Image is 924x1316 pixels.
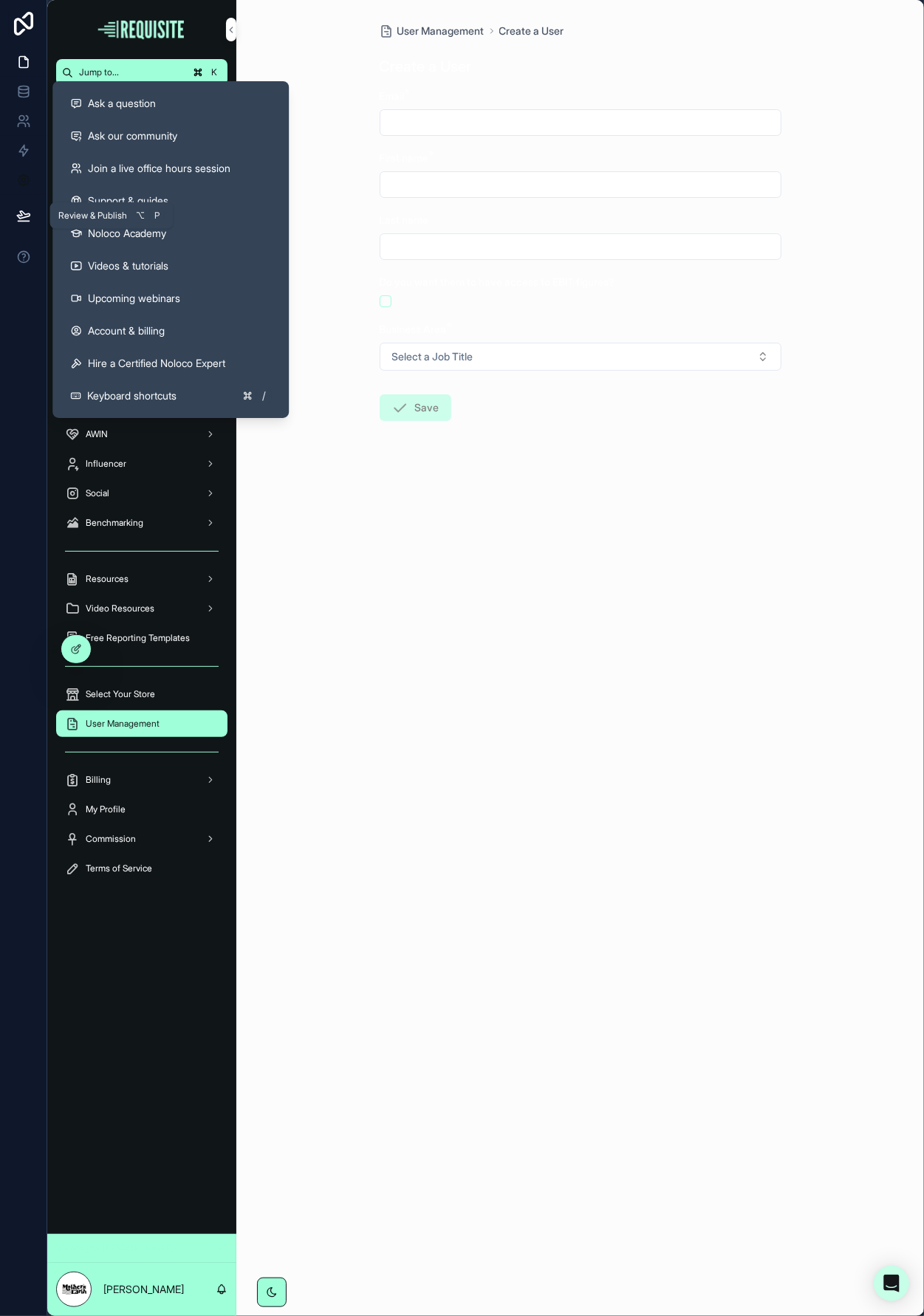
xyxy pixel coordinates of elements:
[86,833,136,845] span: Commission
[88,356,225,371] span: Hire a Certified Noloco Expert
[56,855,227,882] a: Terms of Service
[392,349,473,364] span: Select a Job Title
[874,1266,909,1301] div: Open Intercom Messenger
[88,96,156,111] span: Ask a question
[208,66,220,78] span: K
[58,87,283,120] button: Ask a question
[499,24,564,38] a: Create a User
[397,24,485,38] span: User Management
[86,573,129,585] span: Resources
[56,681,227,707] a: Select Your Store
[87,388,177,403] span: Keyboard shortcuts
[56,710,227,737] a: User Management
[58,120,283,152] a: Ask our community
[56,595,227,622] a: Video Resources
[86,718,160,730] span: User Management
[380,56,472,77] h1: Create a User
[103,1282,184,1297] p: [PERSON_NAME]
[58,315,283,347] a: Account & billing
[56,1242,174,1254] span: Viewing as [PERSON_NAME]
[88,128,177,143] span: Ask our community
[86,688,155,700] span: Select Your Store
[59,210,128,222] span: Review & Publish
[56,510,227,536] a: Benchmarking
[135,210,147,222] span: ⌥
[86,632,190,644] span: Free Reporting Templates
[58,152,283,185] a: Join a live office hours session
[88,226,166,241] span: Noloco Academy
[56,421,227,448] a: AWIN
[58,347,283,380] button: Hire a Certified Noloco Expert
[79,66,185,78] span: Jump to...
[88,323,165,338] span: Account & billing
[86,428,108,440] span: AWIN
[58,282,283,315] a: Upcoming webinars
[86,603,154,614] span: Video Resources
[56,450,227,477] a: Influencer
[56,826,227,852] a: Commission
[86,458,126,470] span: Influencer
[380,213,429,226] span: Last name
[56,566,227,592] a: Resources
[86,803,126,815] span: My Profile
[56,59,227,86] button: Jump to...K
[56,480,227,507] a: Social
[88,161,230,176] span: Join a live office hours session
[380,323,447,335] span: Business Area
[380,89,405,102] span: Email
[56,796,227,823] a: My Profile
[88,193,168,208] span: Support & guides
[380,343,781,371] button: Select Button
[56,767,227,793] a: Billing
[380,151,429,164] span: First name
[86,863,152,874] span: Terms of Service
[58,185,283,217] a: Support & guides
[96,18,188,41] img: App logo
[151,210,163,222] span: P
[47,86,236,901] div: scrollable content
[258,390,270,402] span: /
[86,774,111,786] span: Billing
[86,517,143,529] span: Benchmarking
[58,217,283,250] a: Noloco Academy
[58,380,283,412] button: Keyboard shortcuts/
[88,291,180,306] span: Upcoming webinars
[86,487,109,499] span: Social
[56,625,227,651] a: Free Reporting Templates
[58,250,283,282] a: Videos & tutorials
[380,275,615,288] span: Do you want them to have access to EBIT figures?
[88,258,168,273] span: Videos & tutorials
[380,24,485,38] a: User Management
